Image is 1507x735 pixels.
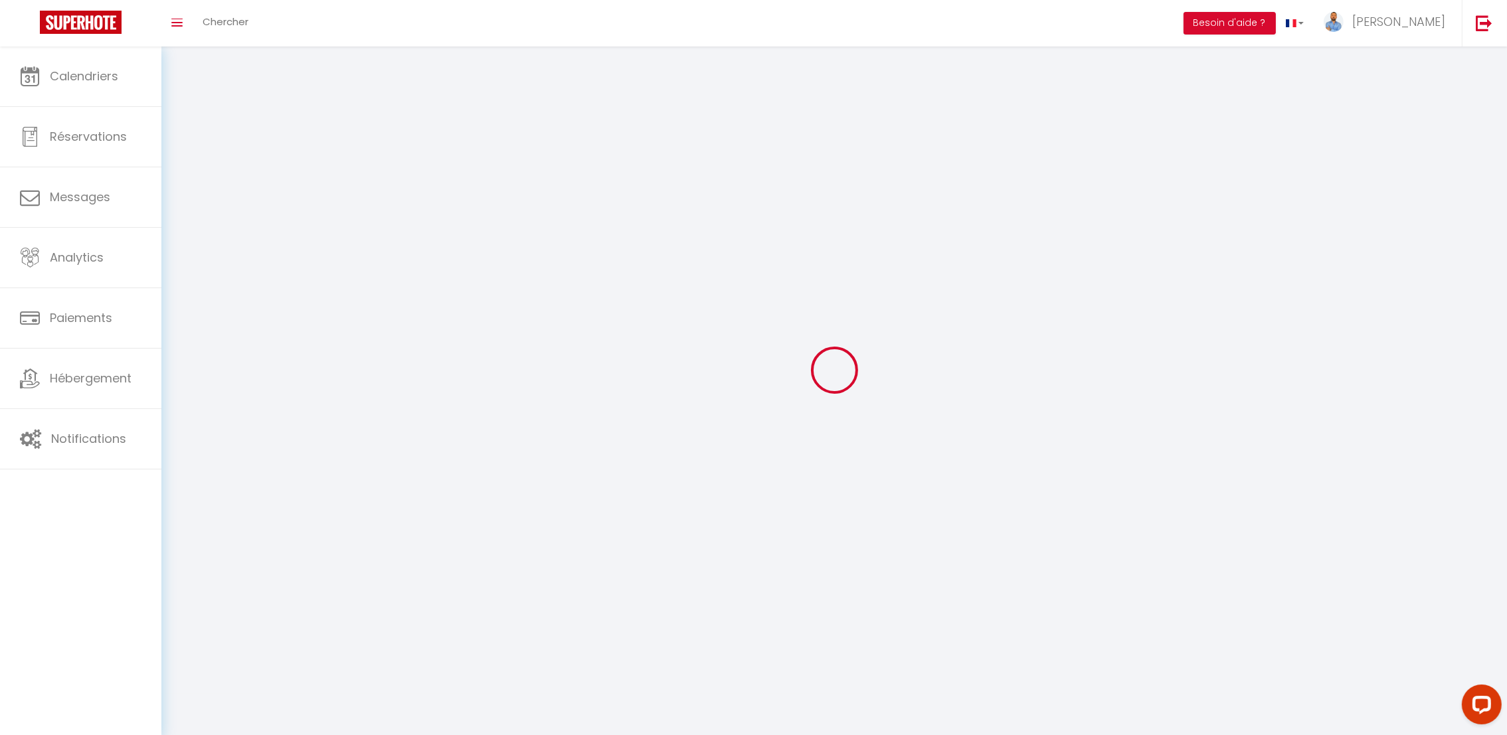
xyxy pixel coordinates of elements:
button: Besoin d'aide ? [1184,12,1276,35]
img: ... [1324,12,1344,32]
span: Notifications [51,430,126,447]
img: Super Booking [40,11,122,34]
span: Analytics [50,249,104,266]
span: Réservations [50,128,127,145]
img: logout [1476,15,1492,31]
iframe: LiveChat chat widget [1451,679,1507,735]
span: Calendriers [50,68,118,84]
span: [PERSON_NAME] [1352,13,1445,30]
span: Chercher [203,15,248,29]
span: Hébergement [50,370,132,386]
span: Messages [50,189,110,205]
span: Paiements [50,309,112,326]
